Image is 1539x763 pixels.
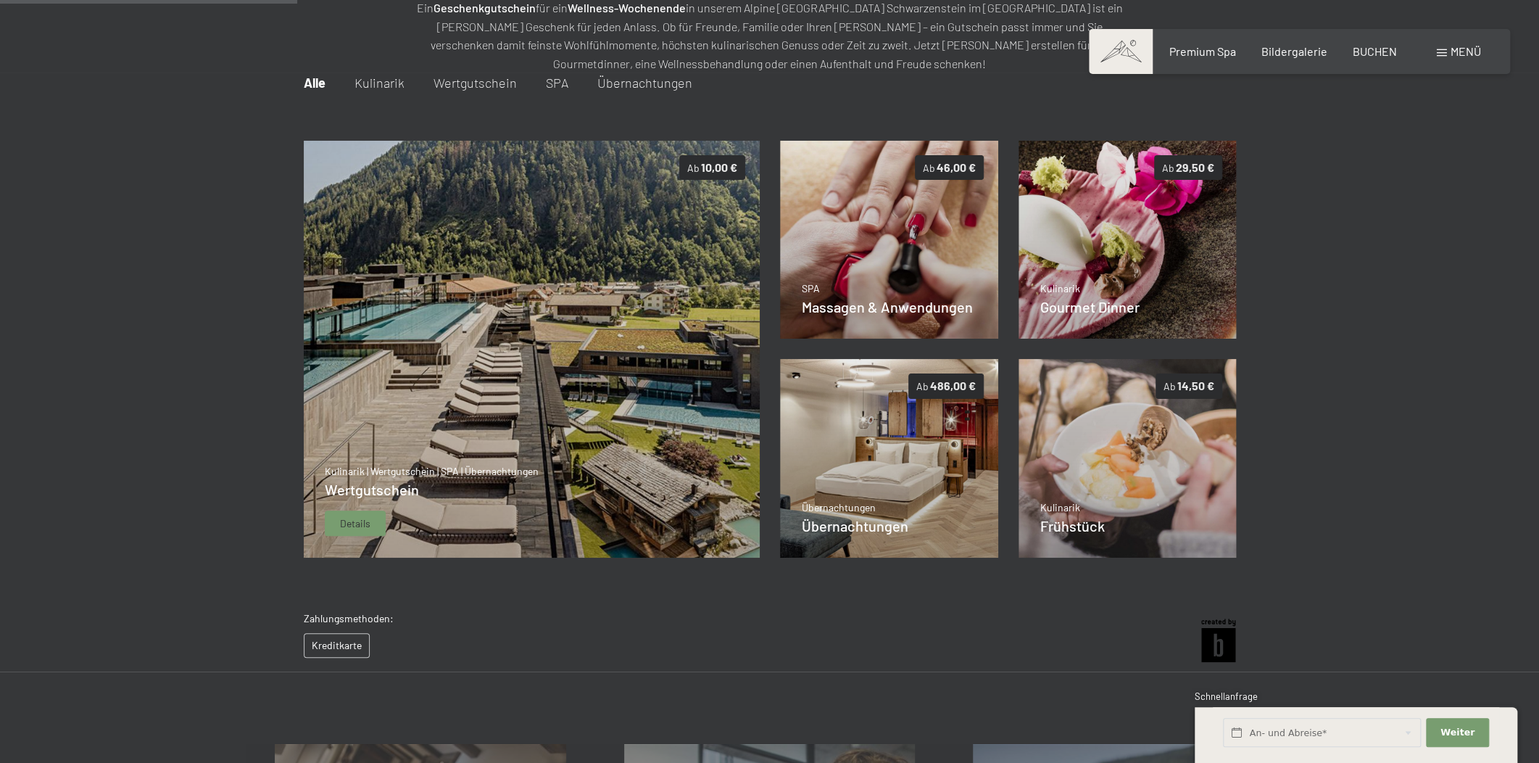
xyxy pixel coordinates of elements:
button: Weiter [1426,718,1488,748]
strong: Wellness-Wochenende [568,1,686,15]
span: Menü [1451,44,1481,58]
a: BUCHEN [1353,44,1397,58]
a: Bildergalerie [1261,44,1327,58]
span: Schnellanfrage [1195,690,1258,702]
a: Premium Spa [1169,44,1235,58]
span: Weiter [1440,726,1474,739]
strong: Geschenkgutschein [434,1,536,15]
